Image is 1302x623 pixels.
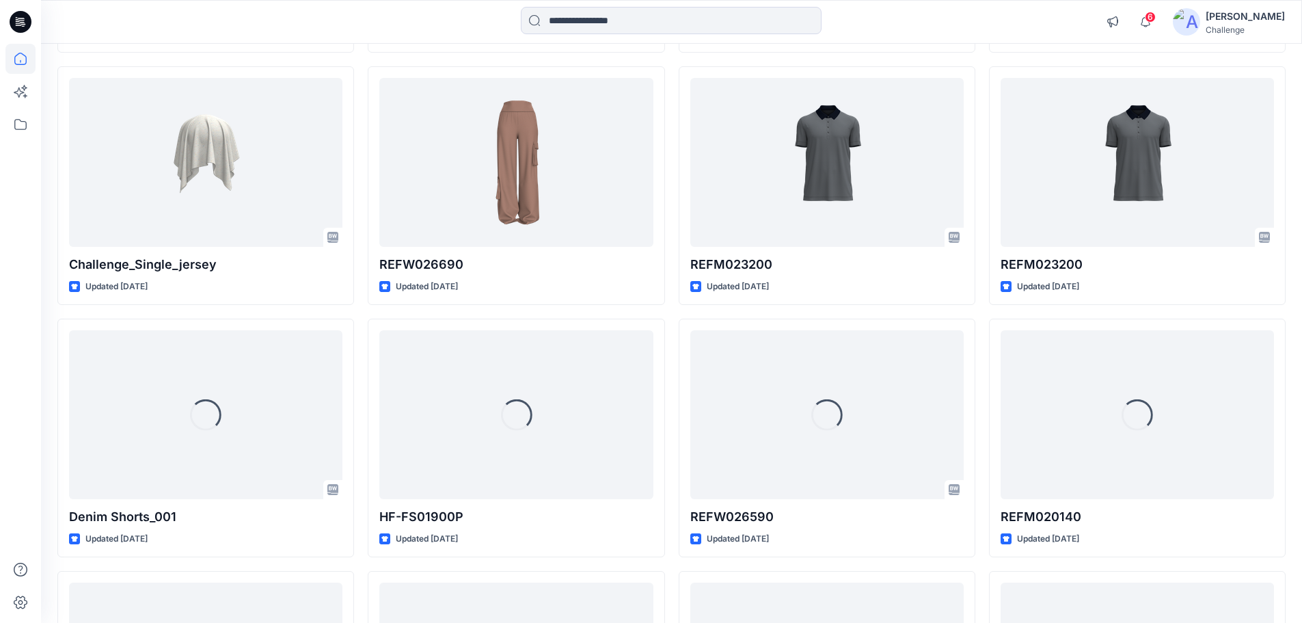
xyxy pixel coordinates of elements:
[69,507,342,527] p: Denim Shorts_001
[1206,8,1285,25] div: [PERSON_NAME]
[379,78,653,247] a: REFW026690
[85,532,148,546] p: Updated [DATE]
[690,78,964,247] a: REFM023200
[707,280,769,294] p: Updated [DATE]
[69,78,342,247] a: Challenge_Single_jersey
[707,532,769,546] p: Updated [DATE]
[1017,280,1079,294] p: Updated [DATE]
[396,280,458,294] p: Updated [DATE]
[1001,507,1274,527] p: REFM020140
[396,532,458,546] p: Updated [DATE]
[1173,8,1200,36] img: avatar
[1145,12,1156,23] span: 6
[1001,255,1274,274] p: REFM023200
[690,507,964,527] p: REFW026590
[379,507,653,527] p: HF-FS01900P
[1017,532,1079,546] p: Updated [DATE]
[1001,78,1274,247] a: REFM023200
[690,255,964,274] p: REFM023200
[69,255,342,274] p: Challenge_Single_jersey
[1206,25,1285,35] div: Challenge
[379,255,653,274] p: REFW026690
[85,280,148,294] p: Updated [DATE]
